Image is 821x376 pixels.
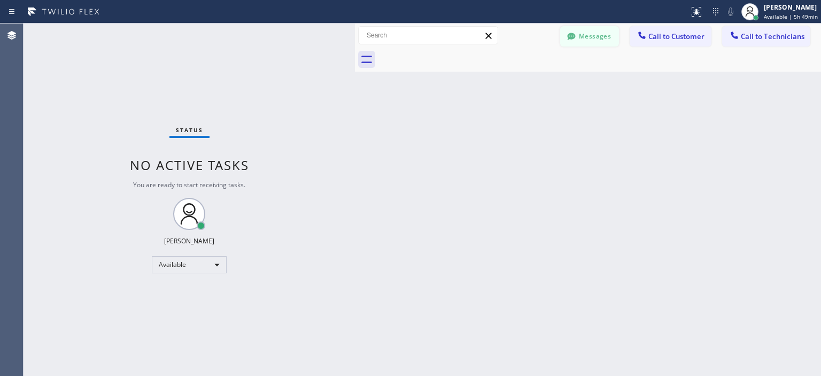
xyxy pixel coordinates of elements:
[130,156,249,174] span: No active tasks
[164,236,214,245] div: [PERSON_NAME]
[764,13,818,20] span: Available | 5h 49min
[648,32,704,41] span: Call to Customer
[723,4,738,19] button: Mute
[722,26,810,47] button: Call to Technicians
[741,32,804,41] span: Call to Technicians
[764,3,818,12] div: [PERSON_NAME]
[176,126,203,134] span: Status
[133,180,245,189] span: You are ready to start receiving tasks.
[359,27,498,44] input: Search
[630,26,711,47] button: Call to Customer
[152,256,227,273] div: Available
[560,26,619,47] button: Messages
